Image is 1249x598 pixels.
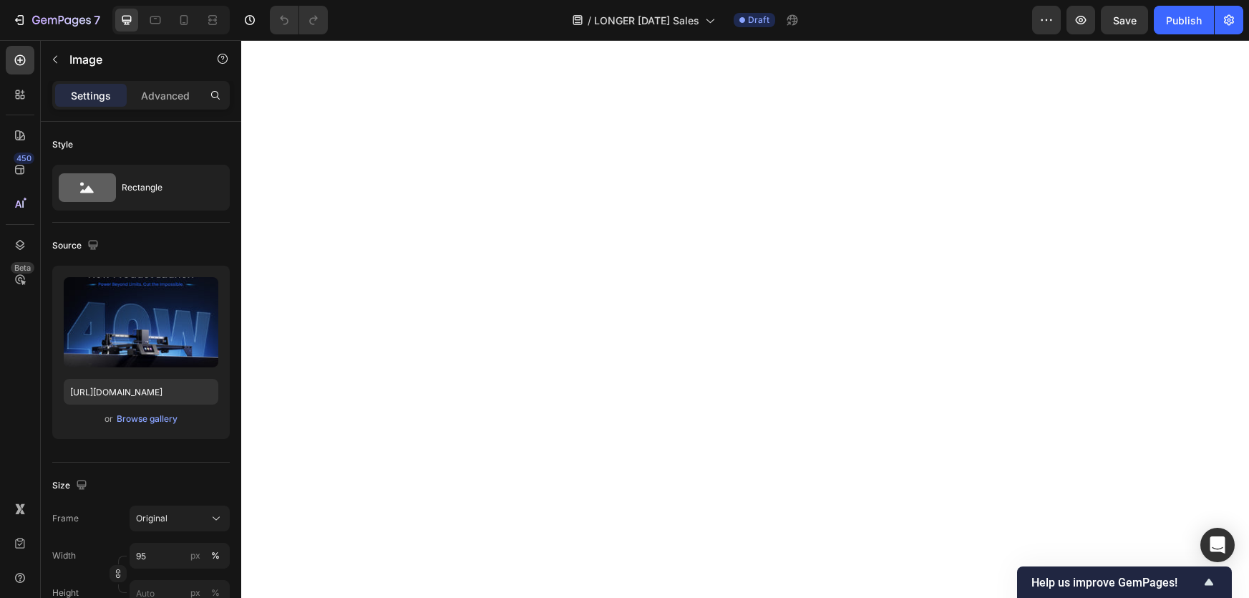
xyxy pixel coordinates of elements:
img: preview-image [64,277,218,367]
span: Help us improve GemPages! [1031,576,1200,589]
div: Undo/Redo [270,6,328,34]
div: Open Intercom Messenger [1200,528,1235,562]
button: px [207,547,224,564]
div: Source [52,236,102,256]
p: Advanced [141,88,190,103]
div: Style [52,138,73,151]
input: px% [130,543,230,569]
label: Width [52,549,76,562]
span: / [588,13,591,28]
p: Image [69,51,191,68]
div: Beta [11,262,34,274]
button: % [187,547,204,564]
div: Publish [1166,13,1202,28]
span: or [105,410,113,428]
p: Settings [71,88,111,103]
button: Publish [1154,6,1214,34]
label: Frame [52,512,79,525]
span: Original [136,512,167,525]
div: Rectangle [122,171,209,204]
div: px [190,549,200,562]
button: Show survey - Help us improve GemPages! [1031,574,1218,591]
iframe: Design area [241,40,1249,598]
button: 7 [6,6,107,34]
div: Size [52,476,90,496]
button: Original [130,506,230,531]
button: Save [1101,6,1148,34]
span: LONGER [DATE] Sales [594,13,699,28]
span: Draft [748,14,769,26]
input: https://example.com/image.jpg [64,379,218,405]
span: Save [1113,14,1137,26]
div: % [211,549,220,562]
button: Browse gallery [116,412,178,426]
div: Browse gallery [117,413,178,425]
p: 7 [94,11,100,29]
div: 450 [14,153,34,164]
